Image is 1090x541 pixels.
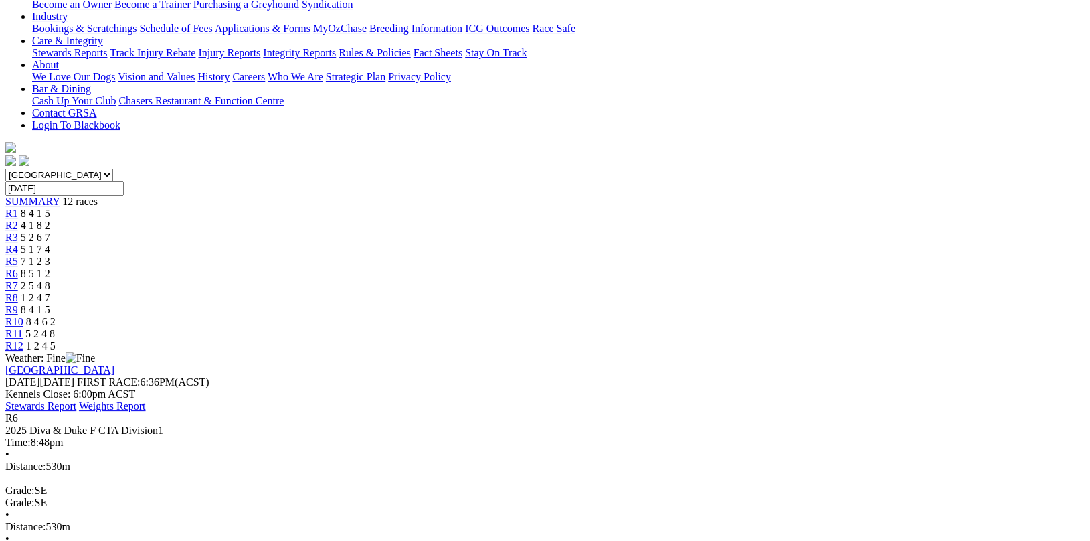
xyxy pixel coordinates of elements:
a: Track Injury Rebate [110,47,195,58]
a: Careers [232,71,265,82]
a: We Love Our Dogs [32,71,115,82]
a: Stewards Report [5,400,76,412]
img: Fine [66,352,95,364]
a: Schedule of Fees [139,23,212,34]
span: 8 4 1 5 [21,304,50,315]
span: Distance: [5,461,46,472]
a: R10 [5,316,23,327]
a: R3 [5,232,18,243]
a: Race Safe [532,23,575,34]
a: R12 [5,340,23,352]
img: facebook.svg [5,155,16,166]
a: Integrity Reports [263,47,336,58]
a: Login To Blackbook [32,119,120,131]
span: 8 5 1 2 [21,268,50,279]
img: logo-grsa-white.png [5,142,16,153]
div: 530m [5,521,1075,533]
a: About [32,59,59,70]
div: SE [5,485,1075,497]
span: Time: [5,437,31,448]
a: R8 [5,292,18,303]
a: Bar & Dining [32,83,91,94]
a: History [197,71,230,82]
span: 1 2 4 7 [21,292,50,303]
span: 8 4 6 2 [26,316,56,327]
a: Privacy Policy [388,71,451,82]
span: FIRST RACE: [77,376,140,388]
span: 8 4 1 5 [21,208,50,219]
a: Rules & Policies [339,47,411,58]
a: R9 [5,304,18,315]
span: 2 5 4 8 [21,280,50,291]
a: Contact GRSA [32,107,96,119]
a: Stay On Track [465,47,527,58]
span: [DATE] [5,376,74,388]
span: • [5,509,9,520]
div: About [32,71,1075,83]
span: Grade: [5,497,35,508]
div: 8:48pm [5,437,1075,449]
a: ICG Outcomes [465,23,529,34]
div: 2025 Diva & Duke F CTA Division1 [5,424,1075,437]
a: Cash Up Your Club [32,95,116,106]
a: Who We Are [268,71,323,82]
a: Stewards Reports [32,47,107,58]
a: SUMMARY [5,196,60,207]
span: 4 1 8 2 [21,220,50,231]
div: Kennels Close: 6:00pm ACST [5,388,1075,400]
a: [GEOGRAPHIC_DATA] [5,364,114,376]
a: Fact Sheets [414,47,462,58]
a: R5 [5,256,18,267]
a: R6 [5,268,18,279]
span: Weather: Fine [5,352,95,364]
span: 6:36PM(ACST) [77,376,209,388]
a: Applications & Forms [215,23,310,34]
div: Care & Integrity [32,47,1075,59]
a: R1 [5,208,18,219]
div: SE [5,497,1075,509]
span: [DATE] [5,376,40,388]
a: Injury Reports [198,47,260,58]
a: R4 [5,244,18,255]
span: 12 races [62,196,98,207]
span: 5 1 7 4 [21,244,50,255]
div: Bar & Dining [32,95,1075,107]
span: Grade: [5,485,35,496]
a: Chasers Restaurant & Function Centre [118,95,284,106]
span: R6 [5,412,18,424]
span: 7 1 2 3 [21,256,50,267]
span: 5 2 6 7 [21,232,50,243]
a: R11 [5,328,23,339]
span: 1 2 4 5 [26,340,56,352]
span: • [5,449,9,460]
a: Breeding Information [369,23,462,34]
a: Bookings & Scratchings [32,23,137,34]
div: Industry [32,23,1075,35]
a: Weights Report [79,400,146,412]
a: R2 [5,220,18,231]
a: R7 [5,280,18,291]
a: Strategic Plan [326,71,385,82]
span: Distance: [5,521,46,532]
a: Vision and Values [118,71,195,82]
a: Care & Integrity [32,35,103,46]
div: 530m [5,461,1075,473]
img: twitter.svg [19,155,29,166]
span: 5 2 4 8 [25,328,55,339]
a: MyOzChase [313,23,367,34]
input: Select date [5,181,124,196]
a: Industry [32,11,68,22]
